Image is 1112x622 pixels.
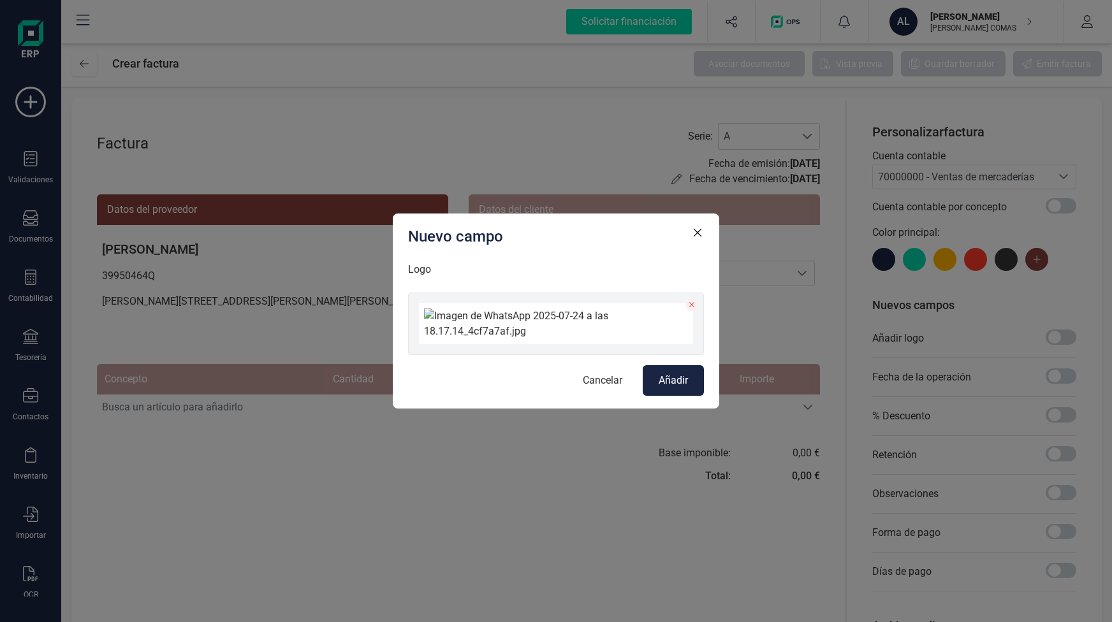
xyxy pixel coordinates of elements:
span: Añadir [659,373,688,388]
p: Nuevo campo [408,226,503,247]
button: Cancelar [570,365,635,396]
label: Logo [408,262,431,277]
button: Añadir [643,365,704,396]
span: Cancelar [583,373,622,388]
img: Imagen de WhatsApp 2025-07-24 a las 18.17.14_4cf7a7af.jpg [419,303,693,344]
